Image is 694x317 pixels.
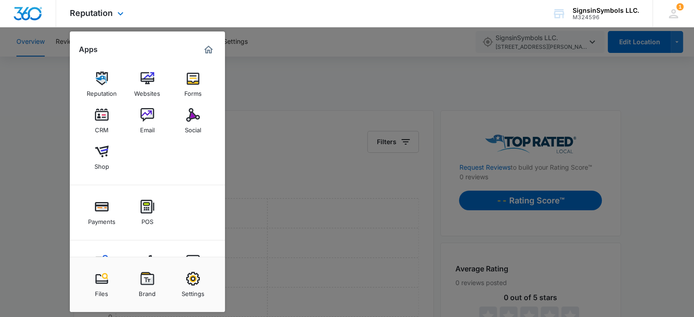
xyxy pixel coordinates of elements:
div: account name [573,7,639,14]
div: account id [573,14,639,21]
h2: Apps [79,45,98,54]
a: Settings [176,267,210,302]
span: Reputation [70,8,113,18]
a: Marketing 360® Dashboard [201,42,216,57]
div: Payments [88,213,115,225]
a: Social [176,104,210,138]
div: POS [141,213,153,225]
a: Intelligence [176,250,210,285]
div: Settings [182,286,204,297]
span: 1 [676,3,684,10]
div: Reputation [87,85,117,97]
a: Content [84,250,119,285]
a: CRM [84,104,119,138]
div: Shop [94,158,109,170]
div: Social [185,122,201,134]
div: Brand [139,286,156,297]
div: notifications count [676,3,684,10]
a: Forms [176,67,210,102]
a: Reputation [84,67,119,102]
a: Files [84,267,119,302]
a: Brand [130,267,165,302]
div: Email [140,122,155,134]
div: Files [95,286,108,297]
a: Payments [84,195,119,230]
a: Shop [84,140,119,175]
div: Websites [134,85,160,97]
a: Websites [130,67,165,102]
a: POS [130,195,165,230]
div: CRM [95,122,109,134]
a: Ads [130,250,165,285]
a: Email [130,104,165,138]
div: Forms [184,85,202,97]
